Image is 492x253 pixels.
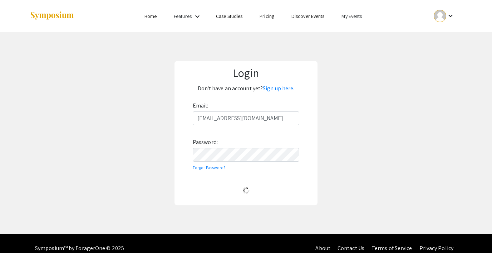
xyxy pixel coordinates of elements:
[5,221,30,248] iframe: Chat
[193,165,226,170] a: Forgot Password?
[216,13,242,19] a: Case Studies
[315,244,330,252] a: About
[260,13,274,19] a: Pricing
[338,244,364,252] a: Contact Us
[263,85,294,92] a: Sign up here.
[240,184,252,197] img: Loading
[341,13,362,19] a: My Events
[419,244,453,252] a: Privacy Policy
[193,137,218,148] label: Password:
[426,8,462,24] button: Expand account dropdown
[446,11,455,20] mat-icon: Expand account dropdown
[193,12,202,21] mat-icon: Expand Features list
[174,13,192,19] a: Features
[193,100,208,111] label: Email:
[179,66,313,80] h1: Login
[179,83,313,94] p: Don't have an account yet?
[144,13,157,19] a: Home
[30,11,74,21] img: Symposium by ForagerOne
[372,244,412,252] a: Terms of Service
[291,13,325,19] a: Discover Events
